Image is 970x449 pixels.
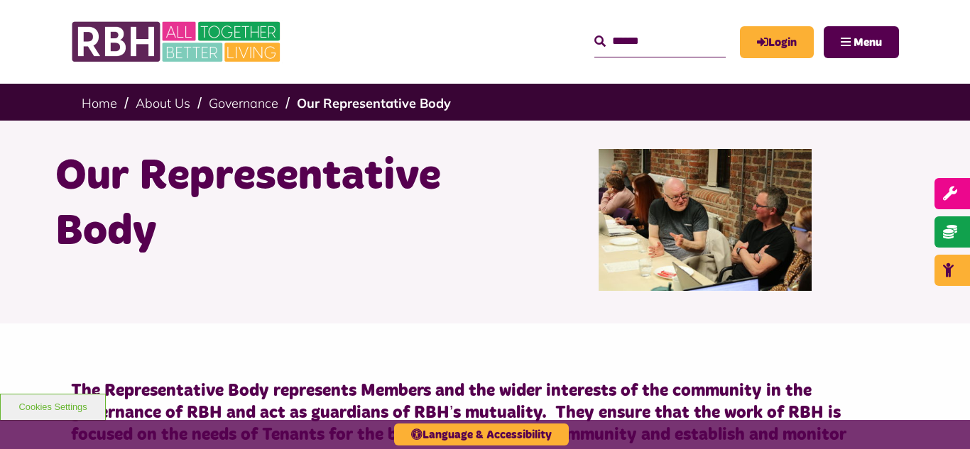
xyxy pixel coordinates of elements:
img: RBH [71,14,284,70]
a: Our Representative Body [297,95,451,111]
a: Governance [209,95,278,111]
img: Rep Body [599,149,812,291]
span: Menu [854,37,882,48]
a: About Us [136,95,190,111]
a: MyRBH [740,26,814,58]
button: Language & Accessibility [394,423,569,445]
a: Home [82,95,117,111]
input: Search [594,26,726,57]
button: Navigation [824,26,899,58]
h1: Our Representative Body [55,149,474,260]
